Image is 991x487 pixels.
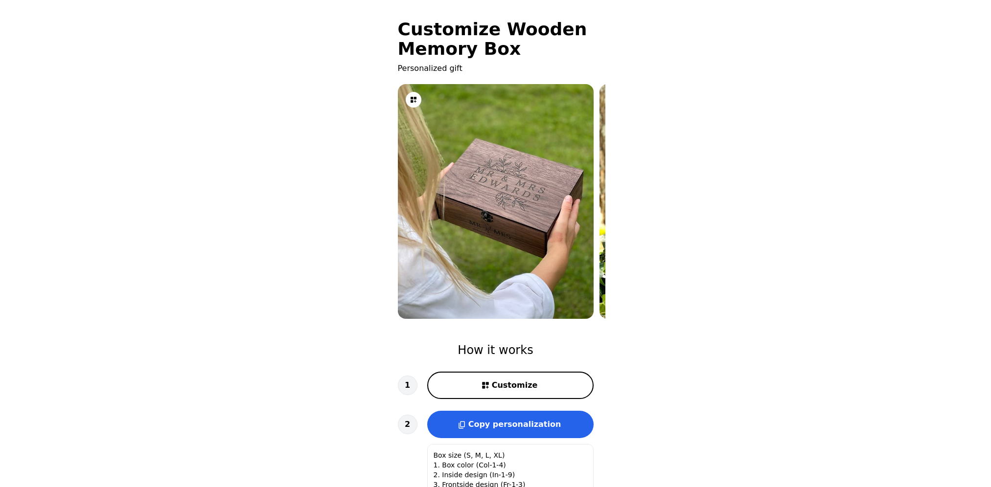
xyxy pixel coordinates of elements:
span: Copy personalization [468,420,561,429]
button: Copy personalization [427,411,594,438]
img: 1.jpeg [398,71,594,332]
span: 1 [405,379,410,391]
h1: Customize Wooden Memory Box [398,20,594,59]
span: 2 [405,419,410,430]
img: 2.jpeg [599,71,795,332]
button: Customize [427,372,594,399]
span: Customize [492,379,538,391]
h2: How it works [398,342,594,358]
p: Personalized gift [398,63,594,74]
